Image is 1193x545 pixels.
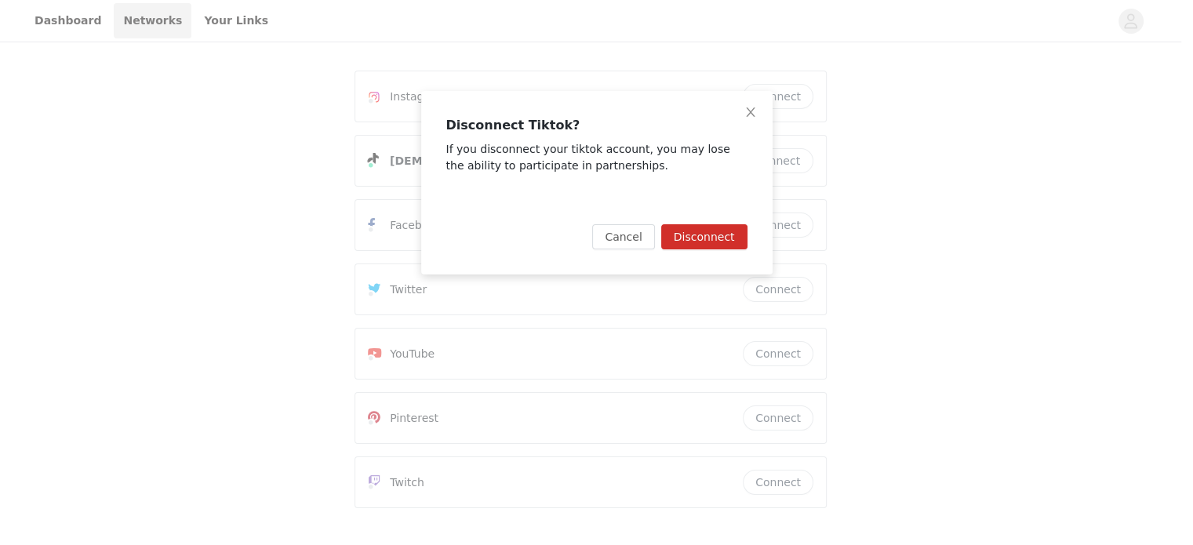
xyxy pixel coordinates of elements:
[729,91,773,135] button: Close
[661,224,747,249] button: Disconnect
[592,224,654,249] button: Cancel
[446,141,747,174] p: If you disconnect your tiktok account, you may lose the ability to participate in partnerships.
[744,106,757,118] i: icon: close
[446,116,747,135] h3: Disconnect Tiktok?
